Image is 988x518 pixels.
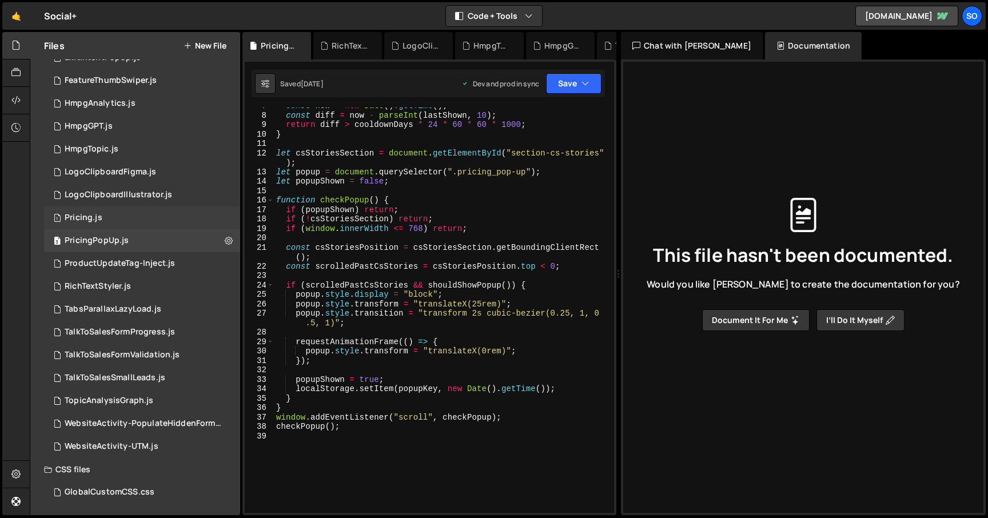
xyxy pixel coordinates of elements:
div: 10 [245,130,274,140]
div: 35 [245,394,274,404]
div: CSS files [30,458,240,481]
div: TalkToSalesFormProgress.js [65,327,175,337]
h2: Files [44,39,65,52]
span: This file hasn't been documented. [653,246,953,264]
div: 13 [245,168,274,177]
div: 15116/40701.js [44,69,240,92]
div: LogoClipboardIllustrator.js [65,190,172,200]
div: TalkToSalesSmallLeads.js [65,373,165,383]
div: 15116/40948.js [44,366,240,389]
span: 3 [54,237,61,246]
div: 33 [245,375,274,385]
div: 8 [245,111,274,121]
button: New File [184,41,226,50]
div: 9 [245,120,274,130]
div: PricingPopUp.js [261,40,297,51]
div: GlobalCustomCSS.css [65,487,154,497]
div: Pricing.js [65,213,102,223]
div: 15 [245,186,274,196]
span: 1 [54,214,61,224]
div: Dev and prod in sync [461,79,539,89]
div: 15116/40674.js [44,412,244,435]
div: PricingPopUp.js [65,236,129,246]
div: WebsiteActivity-PopulateHiddenForms.js [65,419,222,429]
div: HmpgGPT.js [65,121,113,132]
button: Code + Tools [446,6,542,26]
div: 22 [245,262,274,272]
div: RichTextStyler.js [65,281,131,292]
div: FeatureThumbSwiper.js [65,75,157,86]
div: 15116/41400.js [44,389,240,412]
div: [DATE] [301,79,324,89]
div: 34 [245,384,274,394]
a: [DOMAIN_NAME] [855,6,958,26]
div: 15116/40695.js [44,252,240,275]
div: 15116/40952.js [44,344,240,366]
button: Save [546,73,601,94]
div: 15116/41430.js [44,115,240,138]
div: Social+ [44,9,77,23]
div: 15116/40185.js [44,435,240,458]
div: LogoClipboardFigma.js [65,167,156,177]
a: 🤙 [2,2,30,30]
div: 16 [245,196,274,205]
div: ProductUpdateTag-Inject.js [65,258,175,269]
div: 15116/40643.js [44,206,240,229]
div: 36 [245,403,274,413]
div: 32 [245,365,274,375]
div: 15116/41316.js [44,321,240,344]
div: 25 [245,290,274,300]
button: Document it for me [702,309,810,331]
div: TopicAnalysisGraph.js [65,396,153,406]
div: Chat with [PERSON_NAME] [621,32,763,59]
div: TabsParallaxLazyLoad.js [65,304,161,314]
div: 28 [245,328,274,337]
div: 27 [245,309,274,328]
div: HmpgTopic.js [473,40,510,51]
div: 18 [245,214,274,224]
button: I’ll do it myself [816,309,905,331]
div: 30 [245,346,274,356]
div: 37 [245,413,274,423]
div: TopicAnalysisGraph.js [615,40,652,51]
div: LogoClipboardIllustrator.js [403,40,439,51]
div: 15116/40351.css [44,481,240,504]
div: 15116/40702.js [44,92,240,115]
div: 15116/45407.js [44,229,240,252]
div: 15116/39536.js [44,298,240,321]
div: Documentation [765,32,862,59]
div: 14 [245,177,274,186]
a: So [962,6,982,26]
div: RichTextStyler.js [332,40,368,51]
div: 24 [245,281,274,290]
div: 20 [245,233,274,243]
div: TalkToSalesFormValidation.js [65,350,180,360]
div: 17 [245,205,274,215]
span: Would you like [PERSON_NAME] to create the documentation for you? [647,278,959,290]
div: HmpgAnalytics.js [65,98,136,109]
div: HmpgGPT.js [544,40,581,51]
div: Saved [280,79,324,89]
div: 15116/45334.js [44,275,240,298]
div: 15116/42838.js [44,184,240,206]
div: 12 [245,149,274,168]
div: HmpgTopic.js [65,144,118,154]
div: 15116/41820.js [44,138,240,161]
div: 38 [245,422,274,432]
div: 21 [245,243,274,262]
div: 39 [245,432,274,441]
div: 26 [245,300,274,309]
div: 11 [245,139,274,149]
div: 19 [245,224,274,234]
div: 29 [245,337,274,347]
div: WebsiteActivity-UTM.js [65,441,158,452]
div: 31 [245,356,274,366]
div: 23 [245,271,274,281]
: 15116/40336.js [44,161,240,184]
